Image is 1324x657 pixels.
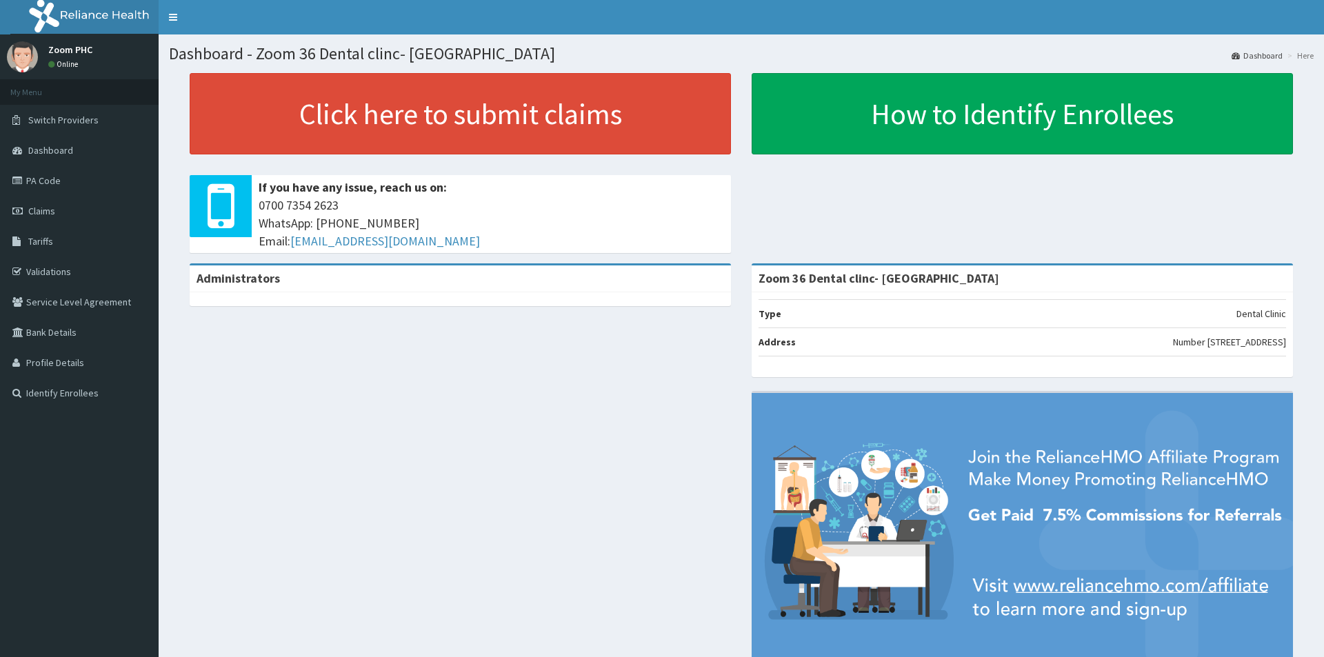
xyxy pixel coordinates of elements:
b: Type [759,307,781,320]
a: Dashboard [1232,50,1283,61]
li: Here [1284,50,1314,61]
b: Administrators [197,270,280,286]
span: Tariffs [28,235,53,247]
span: Claims [28,205,55,217]
p: Dental Clinic [1236,307,1286,321]
img: User Image [7,41,38,72]
a: Click here to submit claims [190,73,731,154]
span: Dashboard [28,144,73,156]
a: Online [48,59,81,69]
a: How to Identify Enrollees [752,73,1293,154]
b: Address [759,336,796,348]
p: Zoom PHC [48,45,92,54]
b: If you have any issue, reach us on: [259,179,447,195]
a: [EMAIL_ADDRESS][DOMAIN_NAME] [290,233,480,249]
span: Switch Providers [28,114,99,126]
p: Number [STREET_ADDRESS] [1173,335,1286,349]
span: 0700 7354 2623 WhatsApp: [PHONE_NUMBER] Email: [259,196,724,250]
h1: Dashboard - Zoom 36 Dental clinc- [GEOGRAPHIC_DATA] [169,45,1314,63]
strong: Zoom 36 Dental clinc- [GEOGRAPHIC_DATA] [759,270,999,286]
